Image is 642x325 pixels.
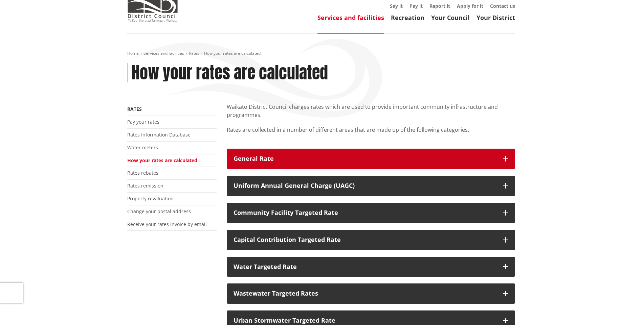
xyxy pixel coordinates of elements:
div: General Rate [234,155,496,162]
a: Property revaluation [127,195,174,202]
div: Urban Stormwater Targeted Rate [234,317,496,324]
iframe: Messenger Launcher [611,297,635,321]
a: Services and facilities [143,50,184,56]
p: Rates are collected in a number of different areas that are made up of the following categories. [227,126,515,142]
a: Pay it [409,3,423,9]
a: Apply for it [457,3,483,9]
button: Community Facility Targeted Rate [227,203,515,223]
a: Contact us [490,3,515,9]
div: Water Targeted Rate [234,264,496,270]
a: Rates Information Database [127,131,191,138]
button: Uniform Annual General Charge (UAGC) [227,176,515,196]
a: Change your postal address [127,208,191,215]
div: Wastewater Targeted Rates [234,290,496,297]
button: Capital Contribution Targeted Rate [227,230,515,250]
button: General Rate [227,149,515,169]
h1: How your rates are calculated [132,63,328,83]
button: Water Targeted Rate [227,257,515,277]
div: Capital Contribution Targeted Rate [234,236,496,243]
button: Wastewater Targeted Rates [227,283,515,304]
a: Your District [477,14,515,22]
a: Say it [390,3,403,9]
div: Community Facility Targeted Rate [234,209,496,216]
a: Rates rebates [127,170,158,176]
p: Waikato District Council charges rates which are used to provide important community infrastructu... [227,103,515,119]
nav: breadcrumb [127,51,515,56]
a: Recreation [391,14,424,22]
a: Services and facilities [317,14,384,22]
a: Rates [189,50,199,56]
span: How your rates are calculated [204,50,261,56]
a: Pay your rates [127,119,159,125]
div: Uniform Annual General Charge (UAGC) [234,182,496,189]
a: Home [127,50,139,56]
a: Receive your rates invoice by email [127,221,207,227]
a: Rates [127,106,142,112]
a: Rates remission [127,182,163,189]
a: Your Council [431,14,470,22]
a: Report it [429,3,450,9]
a: How your rates are calculated [127,157,197,164]
a: Water meters [127,144,158,151]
